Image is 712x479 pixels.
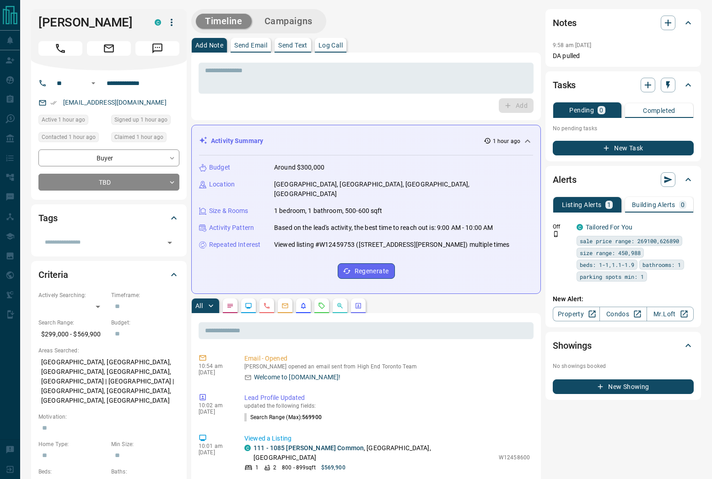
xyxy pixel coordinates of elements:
span: bathrooms: 1 [642,260,681,269]
p: [GEOGRAPHIC_DATA], [GEOGRAPHIC_DATA], [GEOGRAPHIC_DATA], [GEOGRAPHIC_DATA] [274,180,533,199]
p: Areas Searched: [38,346,179,355]
p: Send Email [234,42,267,48]
h2: Tags [38,211,57,225]
p: W12458600 [499,453,530,462]
h2: Alerts [553,172,577,187]
button: Timeline [196,14,252,29]
p: 9:58 am [DATE] [553,42,592,48]
a: Condos [599,307,647,321]
p: 0 [681,202,685,208]
span: beds: 1-1,1.1-1.9 [580,260,634,269]
p: Search Range: [38,319,107,327]
p: Motivation: [38,413,179,421]
p: 1 [255,463,259,472]
p: Around $300,000 [274,163,324,172]
p: Search Range (Max) : [244,413,322,421]
p: Add Note [195,42,223,48]
p: 10:54 am [199,363,231,369]
h2: Tasks [553,78,576,92]
p: New Alert: [553,294,694,304]
p: Off [553,223,571,231]
p: $299,000 - $569,900 [38,327,107,342]
p: , [GEOGRAPHIC_DATA], [GEOGRAPHIC_DATA] [254,443,494,463]
p: Beds: [38,468,107,476]
p: Home Type: [38,440,107,448]
p: 1 bedroom, 1 bathroom, 500-600 sqft [274,206,383,216]
a: Property [553,307,600,321]
span: Call [38,41,82,56]
p: Activity Pattern [209,223,254,233]
p: Based on the lead's activity, the best time to reach out is: 9:00 AM - 10:00 AM [274,223,493,233]
div: condos.ca [577,224,583,230]
button: Open [163,236,176,249]
p: Send Text [278,42,307,48]
h2: Notes [553,16,577,30]
p: [DATE] [199,409,231,415]
svg: Notes [227,302,234,309]
p: Activity Summary [211,136,263,146]
svg: Listing Alerts [300,302,307,309]
div: Tags [38,207,179,229]
div: TBD [38,174,179,191]
a: 111 - 1085 [PERSON_NAME] Common [254,444,364,452]
button: Regenerate [338,263,395,279]
svg: Push Notification Only [553,231,559,237]
div: Tue Oct 14 2025 [111,115,179,128]
span: size range: 450,988 [580,248,641,257]
div: Alerts [553,169,694,191]
button: New Task [553,141,694,155]
p: [PERSON_NAME] opened an email sent from High End Toronto Team [244,363,530,370]
p: [GEOGRAPHIC_DATA], [GEOGRAPHIC_DATA], [GEOGRAPHIC_DATA], [GEOGRAPHIC_DATA], [GEOGRAPHIC_DATA] | [... [38,355,179,408]
p: No showings booked [553,362,694,370]
p: Actively Searching: [38,291,107,299]
div: Showings [553,335,694,357]
span: sale price range: 269100,626890 [580,236,679,245]
p: Location [209,180,235,189]
span: Email [87,41,131,56]
p: Pending [569,107,594,113]
p: All [195,303,203,309]
div: condos.ca [155,19,161,26]
div: Activity Summary1 hour ago [199,133,533,149]
svg: Email Verified [50,100,57,106]
span: Active 1 hour ago [42,115,85,124]
p: Welcome to [DOMAIN_NAME]! [254,373,340,382]
a: Mr.Loft [647,307,694,321]
p: Baths: [111,468,179,476]
span: parking spots min: 1 [580,272,644,281]
span: Contacted 1 hour ago [42,133,96,142]
div: condos.ca [244,445,251,451]
div: Criteria [38,264,179,286]
p: 10:02 am [199,402,231,409]
a: Tailored For You [586,224,632,231]
p: Building Alerts [632,202,675,208]
svg: Opportunities [336,302,344,309]
span: 569900 [302,414,322,420]
button: New Showing [553,379,694,394]
p: Budget: [111,319,179,327]
div: Tue Oct 14 2025 [38,132,107,145]
p: Viewed listing #W12459753 ([STREET_ADDRESS][PERSON_NAME]) multiple times [274,240,509,250]
h2: Criteria [38,267,68,282]
p: Timeframe: [111,291,179,299]
p: 10:01 am [199,443,231,449]
p: Listing Alerts [562,202,602,208]
div: Tue Oct 14 2025 [38,115,107,128]
div: Tasks [553,74,694,96]
svg: Lead Browsing Activity [245,302,252,309]
span: Claimed 1 hour ago [114,133,163,142]
p: No pending tasks [553,122,694,135]
h1: [PERSON_NAME] [38,15,141,30]
p: Repeated Interest [209,240,260,250]
p: updated the following fields: [244,403,530,409]
p: Email - Opened [244,354,530,363]
p: [DATE] [199,449,231,456]
svg: Emails [281,302,289,309]
p: 2 [273,463,276,472]
p: Size & Rooms [209,206,248,216]
div: Buyer [38,149,179,166]
p: [DATE] [199,369,231,376]
p: Lead Profile Updated [244,393,530,403]
p: 0 [599,107,603,113]
span: Signed up 1 hour ago [114,115,167,124]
